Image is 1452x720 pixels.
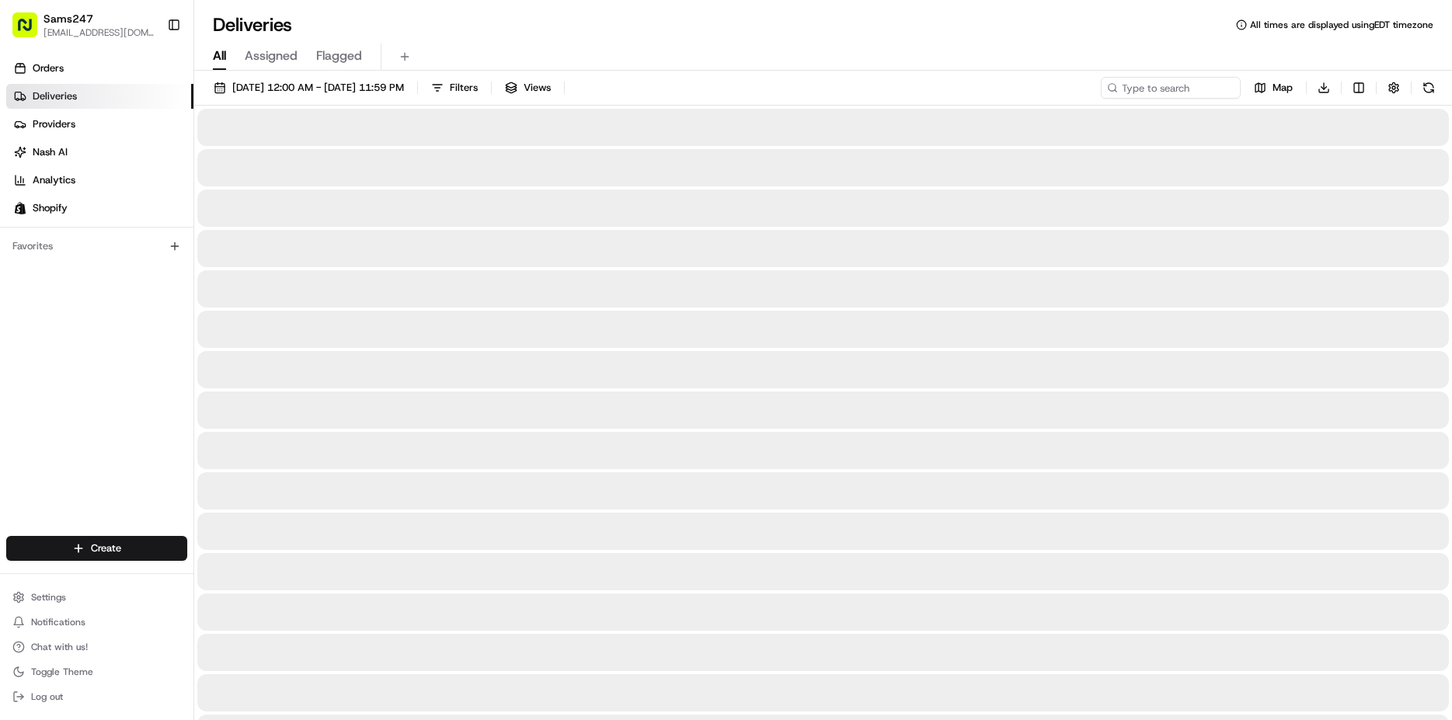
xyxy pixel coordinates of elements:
h1: Deliveries [213,12,292,37]
span: Providers [33,117,75,131]
button: Chat with us! [6,636,187,658]
a: Nash AI [6,140,193,165]
a: Shopify [6,196,193,221]
span: Flagged [316,47,362,65]
span: Deliveries [33,89,77,103]
span: Create [91,541,121,555]
img: Shopify logo [14,202,26,214]
a: Providers [6,112,193,137]
button: Create [6,536,187,561]
input: Type to search [1101,77,1241,99]
span: Analytics [33,173,75,187]
button: [DATE] 12:00 AM - [DATE] 11:59 PM [207,77,411,99]
button: Log out [6,686,187,708]
a: Orders [6,56,193,81]
button: [EMAIL_ADDRESS][DOMAIN_NAME] [44,26,155,39]
span: Notifications [31,616,85,628]
button: Notifications [6,611,187,633]
a: Analytics [6,168,193,193]
span: Toggle Theme [31,666,93,678]
button: Toggle Theme [6,661,187,683]
button: Sams247 [44,11,93,26]
span: Chat with us! [31,641,88,653]
span: Shopify [33,201,68,215]
span: Orders [33,61,64,75]
button: Map [1247,77,1300,99]
a: Deliveries [6,84,193,109]
span: Settings [31,591,66,603]
div: Favorites [6,234,187,259]
button: Sams247[EMAIL_ADDRESS][DOMAIN_NAME] [6,6,161,43]
span: Map [1273,81,1293,95]
span: All times are displayed using EDT timezone [1250,19,1433,31]
button: Filters [424,77,485,99]
button: Refresh [1418,77,1440,99]
span: Nash AI [33,145,68,159]
button: Views [498,77,558,99]
span: Filters [450,81,478,95]
span: Views [524,81,551,95]
button: Settings [6,586,187,608]
span: All [213,47,226,65]
span: Log out [31,690,63,703]
span: Assigned [245,47,298,65]
span: [DATE] 12:00 AM - [DATE] 11:59 PM [232,81,404,95]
